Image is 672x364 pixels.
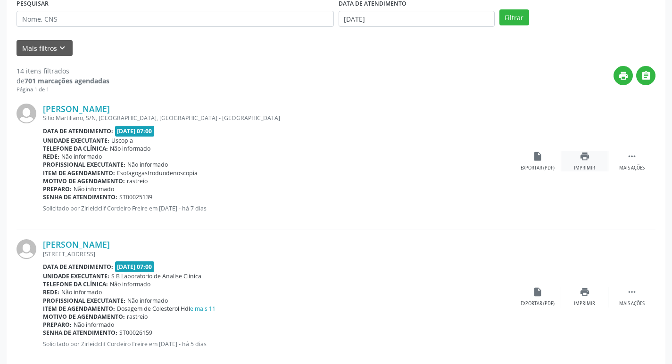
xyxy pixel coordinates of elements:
[43,272,109,280] b: Unidade executante:
[627,151,637,162] i: 
[43,177,125,185] b: Motivo de agendamento:
[43,297,125,305] b: Profissional executante:
[43,329,117,337] b: Senha de atendimento:
[119,193,152,201] span: ST00025139
[117,305,216,313] span: Dosagem de Colesterol Hdl
[127,161,168,169] span: Não informado
[574,300,595,307] div: Imprimir
[127,177,148,185] span: rastreio
[43,250,514,258] div: [STREET_ADDRESS]
[499,9,529,25] button: Filtrar
[61,153,102,161] span: Não informado
[117,169,198,177] span: Esofagogastroduodenoscopia
[43,137,109,145] b: Unidade executante:
[641,71,651,81] i: 
[43,153,59,161] b: Rede:
[43,193,117,201] b: Senha de atendimento:
[43,305,115,313] b: Item de agendamento:
[43,263,113,271] b: Data de atendimento:
[580,287,590,297] i: print
[17,239,36,259] img: img
[43,321,72,329] b: Preparo:
[619,165,645,171] div: Mais ações
[17,40,73,57] button: Mais filtroskeyboard_arrow_down
[110,280,150,288] span: Não informado
[57,43,67,53] i: keyboard_arrow_down
[17,11,334,27] input: Nome, CNS
[43,340,514,348] p: Solicitado por Zirleidclif Cordeiro Freire em [DATE] - há 5 dias
[43,185,72,193] b: Preparo:
[115,126,155,137] span: [DATE] 07:00
[110,145,150,153] span: Não informado
[111,137,133,145] span: Uscopia
[521,165,555,171] div: Exportar (PDF)
[119,329,152,337] span: ST00026159
[43,280,108,288] b: Telefone da clínica:
[74,321,114,329] span: Não informado
[17,66,109,76] div: 14 itens filtrados
[521,300,555,307] div: Exportar (PDF)
[627,287,637,297] i: 
[339,11,495,27] input: Selecione um intervalo
[580,151,590,162] i: print
[127,297,168,305] span: Não informado
[17,104,36,123] img: img
[74,185,114,193] span: Não informado
[43,114,514,122] div: Sitio Martiliano, S/N, [GEOGRAPHIC_DATA], [GEOGRAPHIC_DATA] - [GEOGRAPHIC_DATA]
[532,151,543,162] i: insert_drive_file
[43,204,514,212] p: Solicitado por Zirleidclif Cordeiro Freire em [DATE] - há 7 dias
[43,127,113,135] b: Data de atendimento:
[43,239,110,250] a: [PERSON_NAME]
[111,272,201,280] span: S B Laboratorio de Analise Clinica
[619,300,645,307] div: Mais ações
[574,165,595,171] div: Imprimir
[127,313,148,321] span: rastreio
[115,261,155,272] span: [DATE] 07:00
[190,305,216,313] a: e mais 11
[61,288,102,296] span: Não informado
[43,169,115,177] b: Item de agendamento:
[532,287,543,297] i: insert_drive_file
[17,86,109,94] div: Página 1 de 1
[17,76,109,86] div: de
[25,76,109,85] strong: 701 marcações agendadas
[43,161,125,169] b: Profissional executante:
[636,66,655,85] button: 
[43,104,110,114] a: [PERSON_NAME]
[43,313,125,321] b: Motivo de agendamento:
[43,145,108,153] b: Telefone da clínica:
[614,66,633,85] button: print
[618,71,629,81] i: print
[43,288,59,296] b: Rede:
